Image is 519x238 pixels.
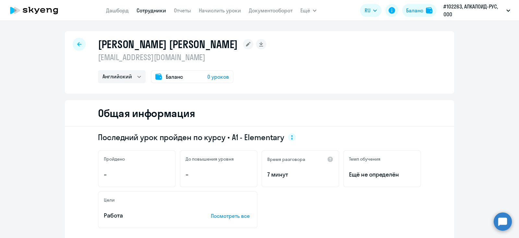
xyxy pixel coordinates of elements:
[106,7,129,14] a: Дашборд
[98,52,266,62] p: [EMAIL_ADDRESS][DOMAIN_NAME]
[349,156,380,162] h5: Темп обучения
[104,156,125,162] h5: Пройдено
[186,170,252,179] p: –
[98,107,195,120] h2: Общая информация
[406,7,423,14] div: Баланс
[349,170,415,179] span: Ещё не определён
[186,156,234,162] h5: До повышения уровня
[207,73,229,81] span: 0 уроков
[440,3,513,18] button: #102263, АЛКАЛОИД-РУС, ООО
[267,170,333,179] p: 7 минут
[300,7,310,14] span: Ещё
[98,38,238,51] h1: [PERSON_NAME] [PERSON_NAME]
[267,156,305,162] h5: Время разговора
[365,7,370,14] span: RU
[104,211,191,220] p: Работа
[166,73,183,81] span: Баланс
[104,197,115,203] h5: Цели
[300,4,317,17] button: Ещё
[98,132,284,142] span: Последний урок пройден по курсу • A1 - Elementary
[174,7,191,14] a: Отчеты
[402,4,436,17] button: Балансbalance
[426,7,432,14] img: balance
[443,3,504,18] p: #102263, АЛКАЛОИД-РУС, ООО
[360,4,381,17] button: RU
[137,7,166,14] a: Сотрудники
[249,7,293,14] a: Документооборот
[104,170,170,179] p: –
[211,212,252,220] p: Посмотреть все
[199,7,241,14] a: Начислить уроки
